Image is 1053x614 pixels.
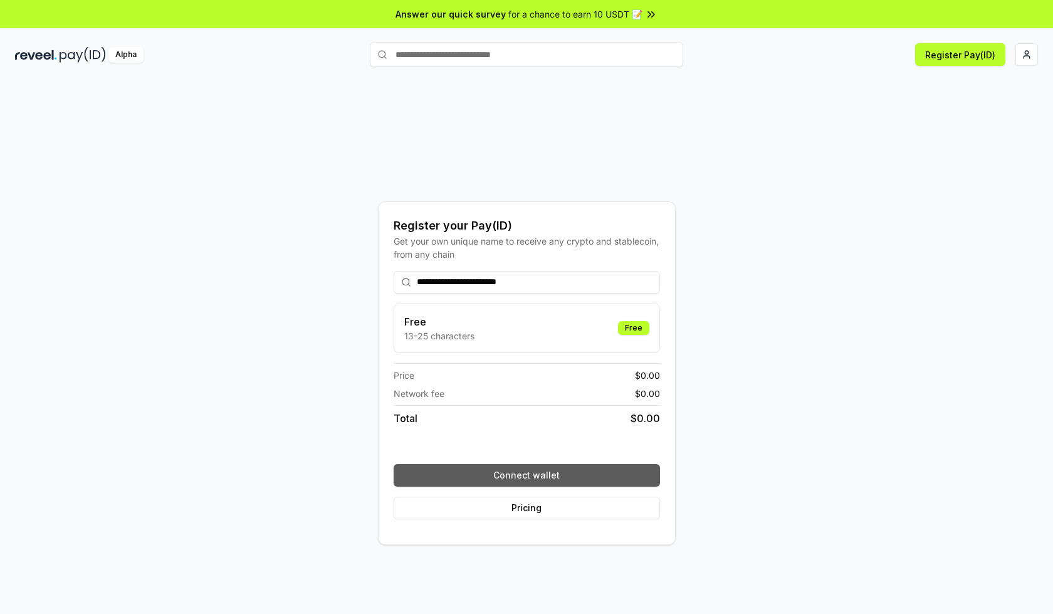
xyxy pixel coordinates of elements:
div: Register your Pay(ID) [394,217,660,235]
img: reveel_dark [15,47,57,63]
span: $ 0.00 [635,369,660,382]
span: Price [394,369,414,382]
button: Pricing [394,497,660,519]
span: Total [394,411,417,426]
span: Network fee [394,387,444,400]
div: Alpha [108,47,144,63]
button: Connect wallet [394,464,660,487]
div: Free [618,321,649,335]
div: Get your own unique name to receive any crypto and stablecoin, from any chain [394,235,660,261]
h3: Free [404,314,474,329]
span: $ 0.00 [635,387,660,400]
span: for a chance to earn 10 USDT 📝 [508,8,642,21]
p: 13-25 characters [404,329,474,342]
button: Register Pay(ID) [915,43,1005,66]
img: pay_id [60,47,106,63]
span: Answer our quick survey [396,8,506,21]
span: $ 0.00 [631,411,660,426]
